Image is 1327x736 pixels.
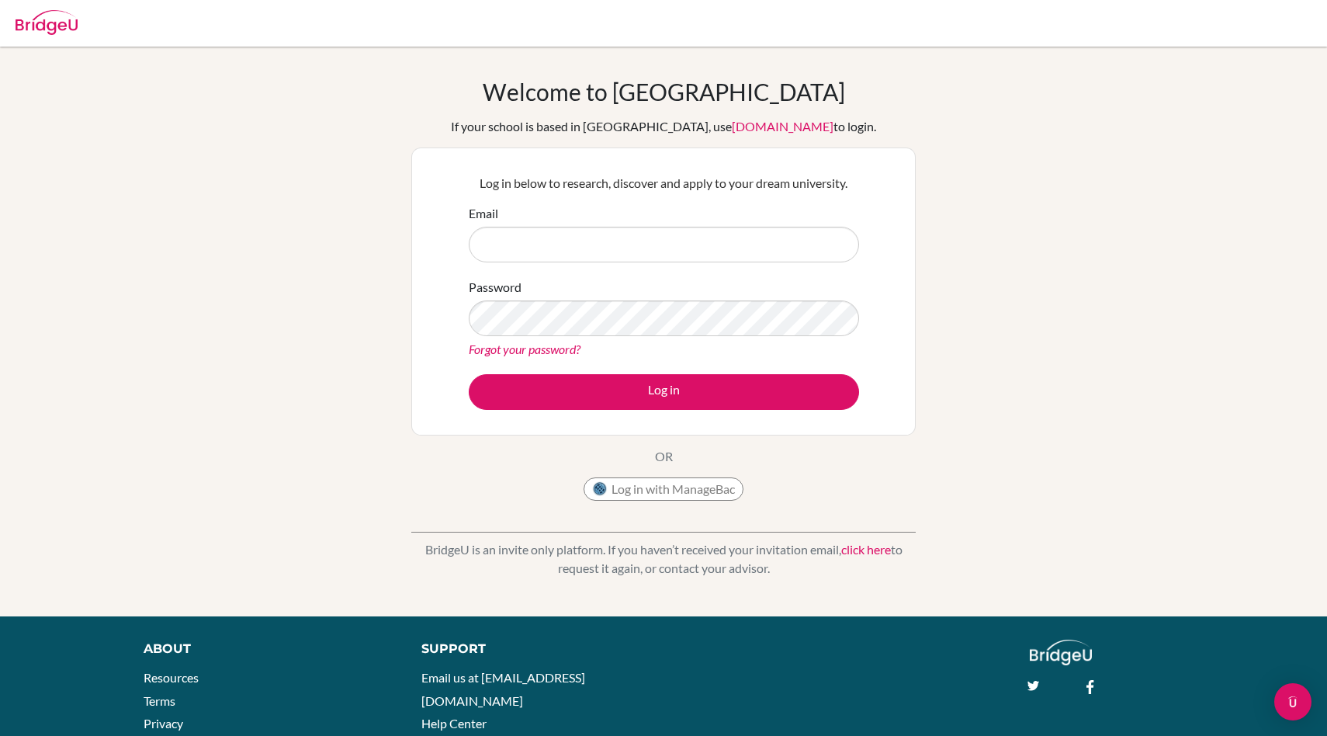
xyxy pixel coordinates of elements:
[1274,683,1311,720] div: Open Intercom Messenger
[483,78,845,106] h1: Welcome to [GEOGRAPHIC_DATA]
[144,716,183,731] a: Privacy
[411,540,916,578] p: BridgeU is an invite only platform. If you haven’t received your invitation email, to request it ...
[655,447,673,466] p: OR
[469,278,521,297] label: Password
[732,119,833,134] a: [DOMAIN_NAME]
[421,640,646,658] div: Support
[469,174,859,193] p: Log in below to research, discover and apply to your dream university.
[144,640,386,658] div: About
[584,477,743,501] button: Log in with ManageBac
[469,342,580,356] a: Forgot your password?
[16,10,78,35] img: Bridge-U
[1030,640,1093,665] img: logo_white@2x-f4f0deed5e89b7ecb1c2cc34c3e3d731f90f0f143d5ea2071677605dd97b5244.png
[144,670,199,685] a: Resources
[469,374,859,410] button: Log in
[841,542,891,557] a: click here
[451,117,876,136] div: If your school is based in [GEOGRAPHIC_DATA], use to login.
[421,716,487,731] a: Help Center
[421,670,585,708] a: Email us at [EMAIL_ADDRESS][DOMAIN_NAME]
[469,204,498,223] label: Email
[144,693,175,708] a: Terms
